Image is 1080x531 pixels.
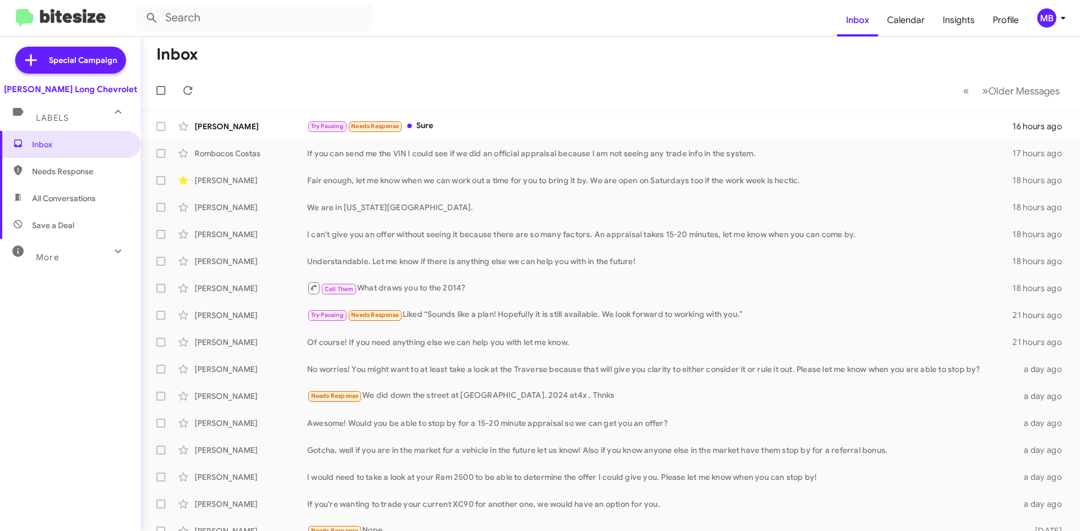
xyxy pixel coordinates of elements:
[1017,471,1071,483] div: a day ago
[1012,283,1071,294] div: 18 hours ago
[307,148,1012,159] div: If you can send me the VIN I could see if we did an official appraisal because I am not seeing an...
[195,471,307,483] div: [PERSON_NAME]
[307,417,1017,429] div: Awesome! Would you be able to stop by for a 15-20 minute appraisal so we can get you an offer?
[984,4,1028,37] a: Profile
[1037,8,1056,28] div: MB
[195,256,307,267] div: [PERSON_NAME]
[1017,498,1071,510] div: a day ago
[195,148,307,159] div: Rombocos Costas
[934,4,984,37] a: Insights
[1012,229,1071,240] div: 18 hours ago
[32,166,128,177] span: Needs Response
[195,391,307,402] div: [PERSON_NAME]
[351,122,399,130] span: Needs Response
[311,311,344,319] span: Try Pausing
[1012,202,1071,213] div: 18 hours ago
[36,113,69,123] span: Labels
[1012,121,1071,132] div: 16 hours ago
[1012,148,1071,159] div: 17 hours ago
[837,4,878,37] a: Inbox
[307,498,1017,510] div: If you're wanting to trade your current XC90 for another one, we would have an option for you.
[32,220,74,231] span: Save a Deal
[1012,337,1071,348] div: 21 hours ago
[982,84,988,98] span: »
[195,444,307,456] div: [PERSON_NAME]
[136,4,372,31] input: Search
[975,79,1066,102] button: Next
[195,283,307,294] div: [PERSON_NAME]
[957,79,1066,102] nav: Page navigation example
[307,389,1017,402] div: We did down the street at [GEOGRAPHIC_DATA]. 2024 at4x . Thnks
[49,55,117,66] span: Special Campaign
[1017,391,1071,402] div: a day ago
[195,121,307,132] div: [PERSON_NAME]
[988,85,1060,97] span: Older Messages
[307,337,1012,348] div: Of course! If you need anything else we can help you with let me know.
[4,84,137,95] div: [PERSON_NAME] Long Chevrolet
[307,308,1012,321] div: Liked “Sounds like a plan! Hopefully it is still available. We look forward to working with you.”
[956,79,976,102] button: Previous
[1017,444,1071,456] div: a day ago
[307,364,1017,375] div: No worries! You might want to at least take a look at the Traverse because that will give you cla...
[195,364,307,375] div: [PERSON_NAME]
[1017,364,1071,375] div: a day ago
[156,46,198,63] h1: Inbox
[311,122,344,130] span: Try Pausing
[307,444,1017,456] div: Gotcha, well if you are in the market for a vehicle in the future let us know! Also if you know a...
[307,120,1012,133] div: Sure
[325,285,354,293] span: Call Them
[307,175,1012,186] div: Fair enough, let me know when we can work out a time for you to bring it by. We are open on Satur...
[307,281,1012,295] div: What draws you to the 2014?
[32,139,128,150] span: Inbox
[963,84,969,98] span: «
[307,256,1012,267] div: Understandable. Let me know if there is anything else we can help you with in the future!
[1028,8,1068,28] button: MB
[1012,256,1071,267] div: 18 hours ago
[351,311,399,319] span: Needs Response
[311,392,359,400] span: Needs Response
[195,202,307,213] div: [PERSON_NAME]
[195,229,307,240] div: [PERSON_NAME]
[195,337,307,348] div: [PERSON_NAME]
[195,175,307,186] div: [PERSON_NAME]
[15,47,126,74] a: Special Campaign
[1012,175,1071,186] div: 18 hours ago
[307,202,1012,213] div: We are in [US_STATE][GEOGRAPHIC_DATA].
[36,252,59,262] span: More
[195,310,307,321] div: [PERSON_NAME]
[195,498,307,510] div: [PERSON_NAME]
[32,193,96,204] span: All Conversations
[1012,310,1071,321] div: 21 hours ago
[195,417,307,429] div: [PERSON_NAME]
[307,229,1012,240] div: I can't give you an offer without seeing it because there are so many factors. An appraisal takes...
[1017,417,1071,429] div: a day ago
[307,471,1017,483] div: I would need to take a look at your Ram 2500 to be able to determine the offer I could give you. ...
[878,4,934,37] a: Calendar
